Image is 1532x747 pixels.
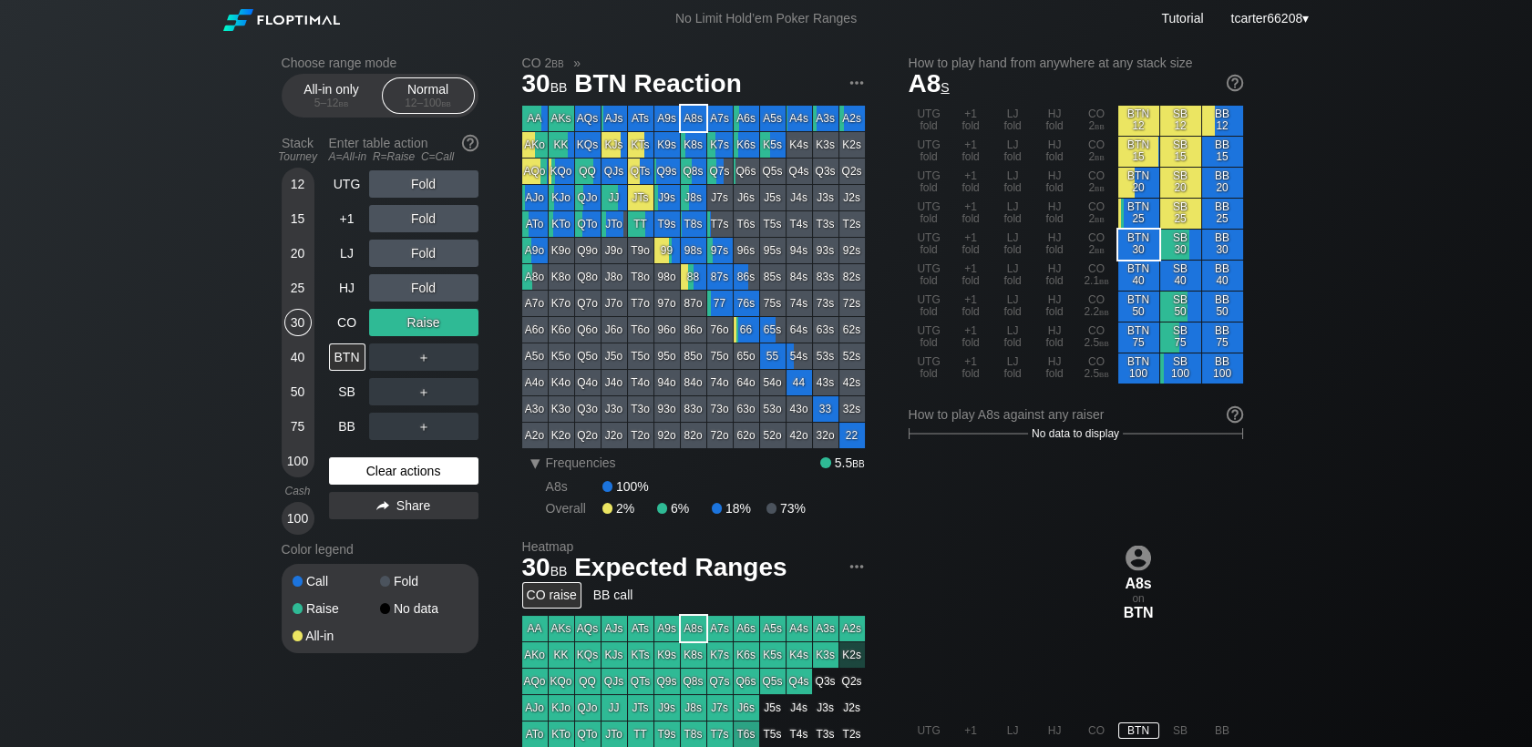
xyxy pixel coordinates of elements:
span: bb [1095,181,1105,194]
div: K5o [549,343,574,369]
div: 74s [787,291,812,316]
div: Raise [293,602,380,615]
div: 5 – 12 [293,97,370,109]
div: K4o [549,370,574,395]
div: LJ fold [992,292,1033,322]
div: SB 25 [1160,199,1201,229]
div: 96s [734,238,759,263]
div: 53s [813,343,838,369]
div: AKs [549,106,574,131]
div: 94s [787,238,812,263]
span: bb [1099,274,1109,287]
span: bb [441,97,451,109]
div: Raise [369,309,478,336]
div: LJ fold [992,322,1033,353]
div: ＋ [369,378,478,405]
div: How to play A8s against any raiser [909,407,1243,422]
div: +1 fold [951,137,992,167]
div: 98s [681,238,706,263]
div: BTN 40 [1118,261,1159,291]
div: No Limit Hold’em Poker Ranges [648,11,884,30]
div: +1 fold [951,292,992,322]
div: T2s [839,211,865,237]
div: 43s [813,370,838,395]
div: QJs [601,159,627,184]
div: Q9s [654,159,680,184]
div: AA [522,106,548,131]
div: 87s [707,264,733,290]
div: 93s [813,238,838,263]
div: Fold [369,240,478,267]
div: 92s [839,238,865,263]
div: BB 40 [1202,261,1243,291]
div: AJs [601,106,627,131]
div: CO [329,309,365,336]
div: K7s [707,132,733,158]
div: 98o [654,264,680,290]
div: 100 [284,505,312,532]
div: LJ [329,240,365,267]
div: J8o [601,264,627,290]
div: BTN 12 [1118,106,1159,136]
div: 87o [681,291,706,316]
div: J3s [813,185,838,210]
h2: Choose range mode [282,56,478,70]
div: T6o [628,317,653,343]
div: SB 100 [1160,353,1201,384]
div: BTN 100 [1118,353,1159,384]
div: A8s [681,106,706,131]
a: Tutorial [1161,11,1203,26]
div: K2s [839,132,865,158]
span: bb [1099,367,1109,380]
div: LJ fold [992,106,1033,136]
div: 95s [760,238,786,263]
div: ATo [522,211,548,237]
div: BTN 75 [1118,322,1159,353]
div: K9o [549,238,574,263]
div: 100 [284,447,312,475]
div: HJ fold [1034,137,1075,167]
div: 32s [839,396,865,422]
div: AKo [522,132,548,158]
div: A4s [787,106,812,131]
div: Tourney [274,150,322,163]
div: T5o [628,343,653,369]
div: J6s [734,185,759,210]
img: help.32db89a4.svg [1225,73,1245,93]
div: J4o [601,370,627,395]
div: J9s [654,185,680,210]
div: UTG fold [909,353,950,384]
span: bb [551,56,563,70]
div: LJ fold [992,168,1033,198]
div: UTG fold [909,106,950,136]
div: T8o [628,264,653,290]
div: T7o [628,291,653,316]
div: BB 25 [1202,199,1243,229]
span: bb [1099,336,1109,349]
div: +1 fold [951,322,992,353]
div: ATs [628,106,653,131]
div: 15 [284,205,312,232]
div: 95o [654,343,680,369]
div: 94o [654,370,680,395]
div: SB 30 [1160,230,1201,260]
div: SB 12 [1160,106,1201,136]
div: Enter table action [329,128,478,170]
div: A6s [734,106,759,131]
div: SB [329,378,365,405]
div: 82s [839,264,865,290]
div: 44 [787,370,812,395]
div: 97s [707,238,733,263]
div: 25 [284,274,312,302]
div: UTG fold [909,230,950,260]
div: Q4s [787,159,812,184]
div: All-in [293,629,380,642]
div: A9o [522,238,548,263]
div: 12 [284,170,312,198]
div: A2s [839,106,865,131]
div: A8o [522,264,548,290]
div: 66 [734,317,759,343]
div: QTo [575,211,601,237]
div: K9s [654,132,680,158]
div: AQs [575,106,601,131]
